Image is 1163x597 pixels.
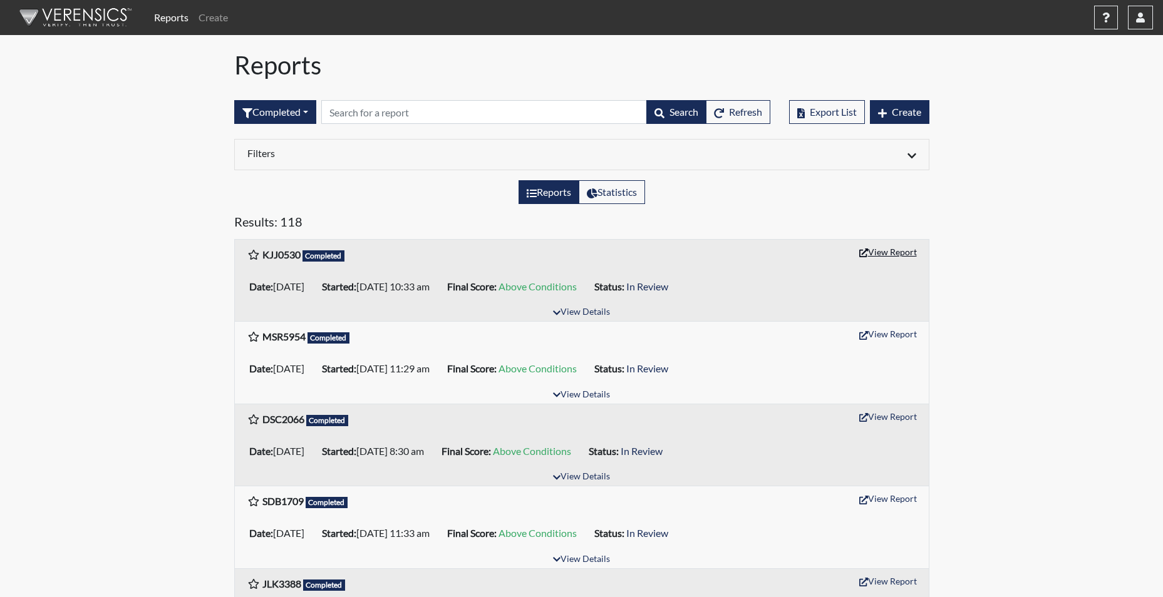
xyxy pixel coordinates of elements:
span: Completed [306,497,348,508]
b: Date: [249,280,273,292]
b: Started: [322,527,356,539]
b: MSR5954 [262,330,306,342]
button: View Report [854,407,923,426]
li: [DATE] [244,359,317,379]
b: Started: [322,280,356,292]
b: KJJ0530 [262,248,301,260]
li: [DATE] 10:33 am [317,277,442,297]
b: Status: [594,280,624,292]
span: Above Conditions [493,445,571,457]
input: Search by Registration ID, Interview Number, or Investigation Name. [321,100,647,124]
li: [DATE] 11:33 am [317,523,442,543]
span: Export List [810,106,857,118]
b: Status: [589,445,619,457]
span: Search [669,106,698,118]
b: Final Score: [447,362,497,374]
span: In Review [621,445,663,457]
span: Above Conditions [499,280,577,292]
button: View Details [547,551,616,568]
b: Status: [594,527,624,539]
button: View Report [854,571,923,591]
button: View Details [547,304,616,321]
b: Final Score: [447,280,497,292]
button: Export List [789,100,865,124]
h6: Filters [247,147,572,159]
li: [DATE] [244,277,317,297]
a: Create [194,5,233,30]
button: View Report [854,489,923,508]
button: View Details [547,387,616,404]
span: In Review [626,362,668,374]
b: Final Score: [442,445,491,457]
b: Started: [322,362,356,374]
button: View Details [547,469,616,486]
span: Completed [306,415,349,426]
span: In Review [626,527,668,539]
span: Completed [308,332,350,344]
span: Create [892,106,921,118]
button: Create [870,100,929,124]
span: Above Conditions [499,527,577,539]
span: Refresh [729,106,762,118]
span: Completed [303,579,346,591]
b: Final Score: [447,527,497,539]
b: Date: [249,445,273,457]
div: Filter by interview status [234,100,316,124]
button: Search [646,100,706,124]
span: In Review [626,280,668,292]
button: Completed [234,100,316,124]
label: View the list of reports [519,180,579,204]
li: [DATE] 11:29 am [317,359,442,379]
b: Status: [594,362,624,374]
b: Started: [322,445,356,457]
li: [DATE] 8:30 am [317,441,437,461]
li: [DATE] [244,523,317,543]
b: DSC2066 [262,413,304,425]
span: Above Conditions [499,362,577,374]
span: Completed [302,250,345,262]
button: View Report [854,324,923,344]
b: Date: [249,527,273,539]
label: View statistics about completed interviews [579,180,645,204]
b: JLK3388 [262,578,301,589]
a: Reports [149,5,194,30]
div: Click to expand/collapse filters [238,147,926,162]
button: View Report [854,242,923,262]
b: SDB1709 [262,495,304,507]
b: Date: [249,362,273,374]
h1: Reports [234,50,929,80]
li: [DATE] [244,441,317,461]
h5: Results: 118 [234,214,929,234]
button: Refresh [706,100,770,124]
